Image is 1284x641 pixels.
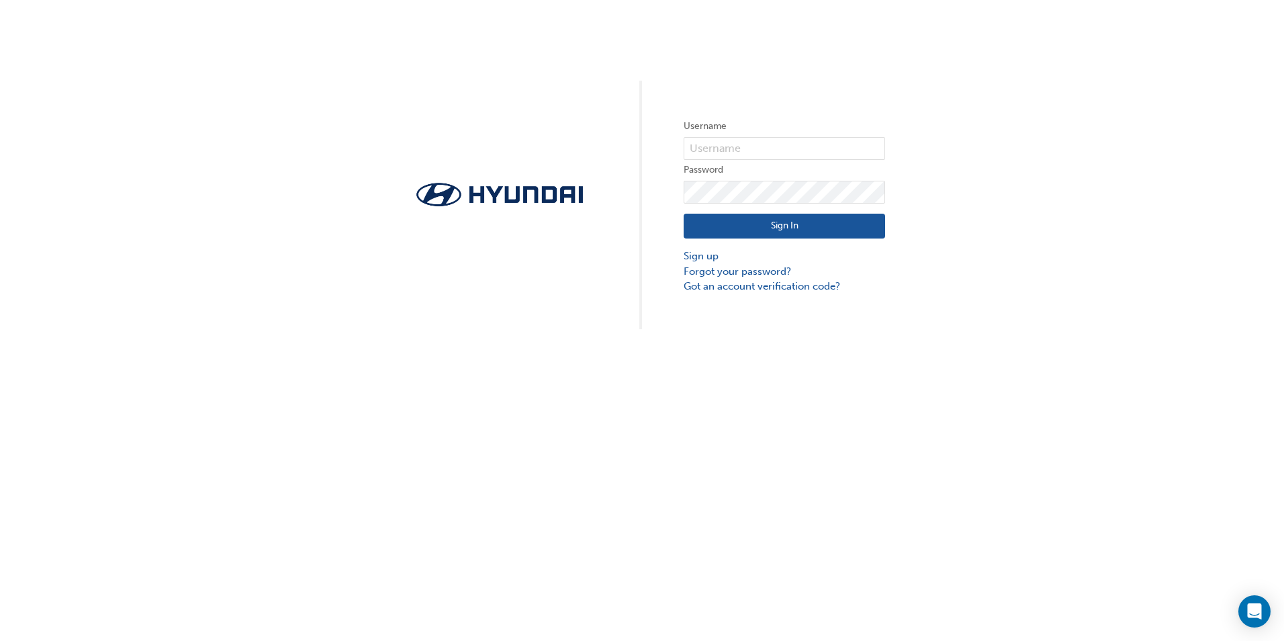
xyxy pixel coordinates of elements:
[684,214,885,239] button: Sign In
[399,179,600,210] img: Trak
[684,118,885,134] label: Username
[1238,595,1271,628] div: Open Intercom Messenger
[684,137,885,160] input: Username
[684,249,885,264] a: Sign up
[684,264,885,280] a: Forgot your password?
[684,162,885,178] label: Password
[684,279,885,294] a: Got an account verification code?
